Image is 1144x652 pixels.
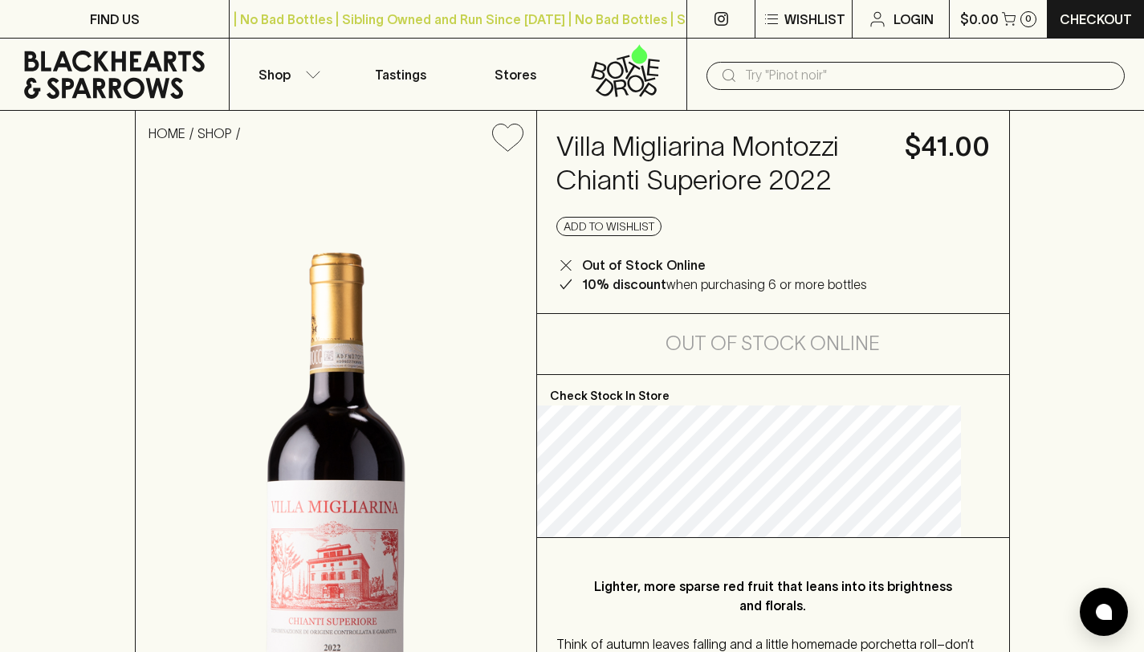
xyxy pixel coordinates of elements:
a: Tastings [344,39,458,110]
h5: Out of Stock Online [666,331,880,357]
p: Shop [259,65,291,84]
a: Stores [458,39,572,110]
p: 0 [1025,14,1032,23]
p: Login [894,10,934,29]
h4: Villa Migliarina Montozzi Chianti Superiore 2022 [556,130,885,198]
a: SHOP [197,126,232,141]
p: when purchasing 6 or more bottles [582,275,867,294]
h4: $41.00 [905,130,990,164]
b: 10% discount [582,277,666,291]
a: HOME [149,126,185,141]
button: Add to wishlist [556,217,662,236]
input: Try "Pinot noir" [745,63,1112,88]
p: $0.00 [960,10,999,29]
p: Tastings [375,65,426,84]
button: Shop [230,39,344,110]
p: Stores [495,65,536,84]
img: bubble-icon [1096,604,1112,620]
p: FIND US [90,10,140,29]
p: Checkout [1060,10,1132,29]
p: Wishlist [784,10,845,29]
button: Add to wishlist [486,117,530,158]
p: Lighter, more sparse red fruit that leans into its brightness and florals. [588,577,958,615]
p: Out of Stock Online [582,255,706,275]
p: Check Stock In Store [537,375,1009,405]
